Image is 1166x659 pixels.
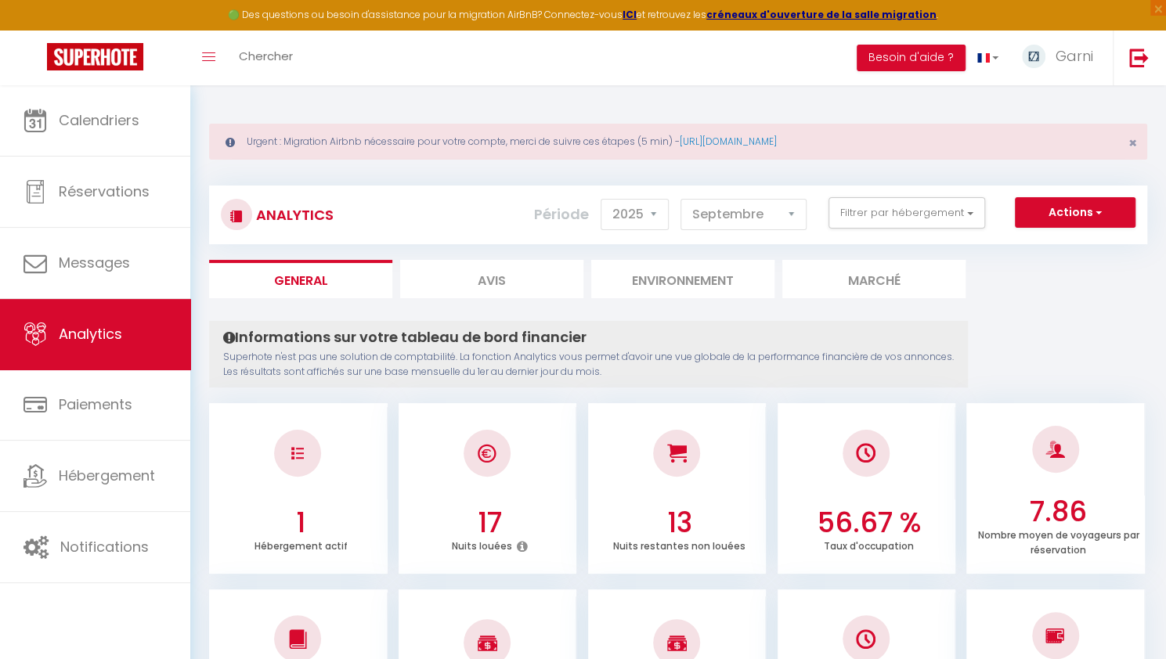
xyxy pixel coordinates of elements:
[706,8,937,21] a: créneaux d'ouverture de la salle migration
[254,536,347,553] p: Hébergement actif
[59,394,132,414] span: Paiements
[1128,136,1137,150] button: Close
[60,537,149,556] span: Notifications
[252,197,334,232] h3: Analytics
[59,324,122,344] span: Analytics
[209,260,392,298] li: General
[1015,197,1135,229] button: Actions
[1022,45,1045,68] img: ...
[227,31,305,85] a: Chercher
[209,124,1147,160] div: Urgent : Migration Airbnb nécessaire pour votre compte, merci de suivre ces étapes (5 min) -
[239,48,293,64] span: Chercher
[1010,31,1113,85] a: ... Garni
[1129,48,1149,67] img: logout
[59,466,155,485] span: Hébergement
[534,197,589,232] label: Période
[824,536,914,553] p: Taux d'occupation
[223,350,954,380] p: Superhote n'est pas une solution de comptabilité. La fonction Analytics vous permet d'avoir une v...
[59,182,150,201] span: Réservations
[223,329,954,346] h4: Informations sur votre tableau de bord financier
[218,506,383,539] h3: 1
[291,447,304,459] img: NO IMAGE
[1128,133,1137,153] span: ×
[59,253,130,272] span: Messages
[407,506,572,539] h3: 17
[47,43,143,70] img: Super Booking
[977,525,1139,556] p: Nombre moyen de voyageurs par réservation
[13,6,60,53] button: Ouvrir le widget de chat LiveChat
[976,495,1141,528] h3: 7.86
[857,45,966,71] button: Besoin d'aide ?
[452,536,512,553] p: Nuits louées
[1045,626,1065,645] img: NO IMAGE
[613,536,745,553] p: Nuits restantes non louées
[680,135,777,148] a: [URL][DOMAIN_NAME]
[597,506,762,539] h3: 13
[856,629,875,649] img: NO IMAGE
[782,260,966,298] li: Marché
[828,197,985,229] button: Filtrer par hébergement
[591,260,774,298] li: Environnement
[59,110,139,130] span: Calendriers
[1056,46,1093,66] span: Garni
[400,260,583,298] li: Avis
[786,506,951,539] h3: 56.67 %
[623,8,637,21] a: ICI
